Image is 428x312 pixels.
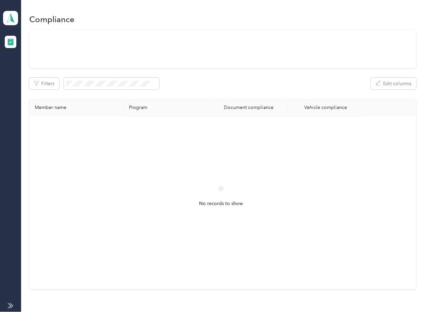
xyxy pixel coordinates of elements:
[199,200,243,207] span: No records to show
[293,105,358,110] div: Vehicle compliance
[216,105,282,110] div: Document compliance
[29,99,124,116] th: Member name
[390,274,428,312] iframe: Everlance-gr Chat Button Frame
[371,78,416,90] button: Edit columns
[29,16,75,23] h1: Compliance
[124,99,211,116] th: Program
[29,78,59,90] button: Filters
